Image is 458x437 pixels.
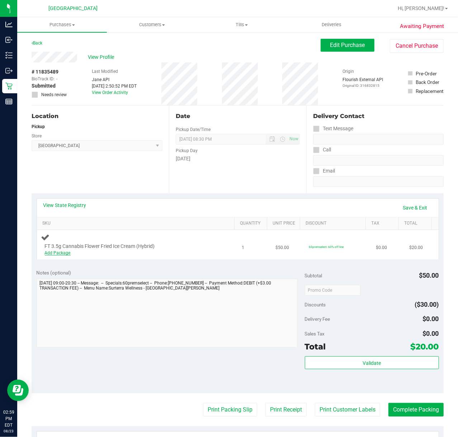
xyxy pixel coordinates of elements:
a: Discount [306,221,363,226]
span: - [56,76,57,82]
span: View Profile [88,53,117,61]
label: Text Message [313,123,353,134]
div: Location [32,112,162,121]
label: Call [313,145,331,155]
span: Purchases [17,22,107,28]
div: Date [176,112,300,121]
label: Pickup Day [176,147,198,154]
input: Format: (999) 999-9999 [313,155,444,166]
span: # 11835489 [32,68,58,76]
div: Back Order [416,79,440,86]
a: Tills [197,17,287,32]
inline-svg: Inbound [5,36,13,43]
span: Delivery Fee [305,316,330,322]
span: $0.00 [376,244,387,251]
a: Deliveries [287,17,376,32]
a: Back [32,41,42,46]
button: Print Packing Slip [203,403,257,417]
span: $50.00 [419,272,439,279]
div: Flourish External API [343,76,383,88]
a: Tax [372,221,396,226]
p: 02:59 PM EDT [3,409,14,428]
span: Deliveries [312,22,351,28]
inline-svg: Outbound [5,67,13,74]
button: Complete Packing [388,403,444,417]
a: Unit Price [273,221,297,226]
input: Format: (999) 999-9999 [313,134,444,145]
a: Purchases [17,17,107,32]
span: Sales Tax [305,331,325,337]
span: Hi, [PERSON_NAME]! [398,5,444,11]
span: Needs review [41,91,67,98]
span: $0.00 [423,330,439,337]
span: $20.00 [411,342,439,352]
span: BioTrack ID: [32,76,55,82]
span: 1 [242,244,245,251]
span: Notes (optional) [37,270,71,276]
div: Jane API [92,76,137,83]
span: Validate [363,360,381,366]
a: Quantity [240,221,264,226]
strong: Pickup [32,124,45,129]
span: Tills [197,22,286,28]
span: [GEOGRAPHIC_DATA] [49,5,98,11]
span: $20.00 [409,244,423,251]
span: Awaiting Payment [400,22,444,30]
span: Discounts [305,298,326,311]
label: Pickup Date/Time [176,126,211,133]
inline-svg: Retail [5,83,13,90]
span: FT 3.5g Cannabis Flower Fried Ice Cream (Hybrid) [45,243,155,250]
button: Validate [305,356,439,369]
span: Submitted [32,82,56,90]
p: 08/23 [3,428,14,434]
inline-svg: Inventory [5,52,13,59]
span: $0.00 [423,315,439,323]
span: Customers [107,22,196,28]
a: View State Registry [43,202,86,209]
span: ($30.00) [415,301,439,308]
button: Print Customer Labels [315,403,380,417]
inline-svg: Reports [5,98,13,105]
a: Customers [107,17,197,32]
div: Delivery Contact [313,112,444,121]
a: Total [404,221,429,226]
span: $50.00 [275,244,289,251]
div: Pre-Order [416,70,437,77]
input: Promo Code [305,285,360,296]
label: Store [32,133,42,139]
button: Edit Purchase [321,39,374,52]
label: Last Modified [92,68,118,75]
span: Subtotal [305,273,322,278]
div: [DATE] 2:50:52 PM EDT [92,83,137,89]
a: Add Package [45,250,71,255]
iframe: Resource center [7,380,29,401]
inline-svg: Analytics [5,21,13,28]
span: Edit Purchase [330,42,365,48]
button: Print Receipt [265,403,307,417]
span: 60premselect: 60% off line [309,245,344,249]
label: Email [313,166,335,176]
a: Save & Exit [398,202,432,214]
a: SKU [42,221,231,226]
p: Original ID: 316832815 [343,83,383,88]
div: [DATE] [176,155,300,163]
div: Replacement [416,88,444,95]
a: View Order Activity [92,90,128,95]
span: Total [305,342,326,352]
label: Origin [343,68,354,75]
button: Cancel Purchase [390,39,444,53]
